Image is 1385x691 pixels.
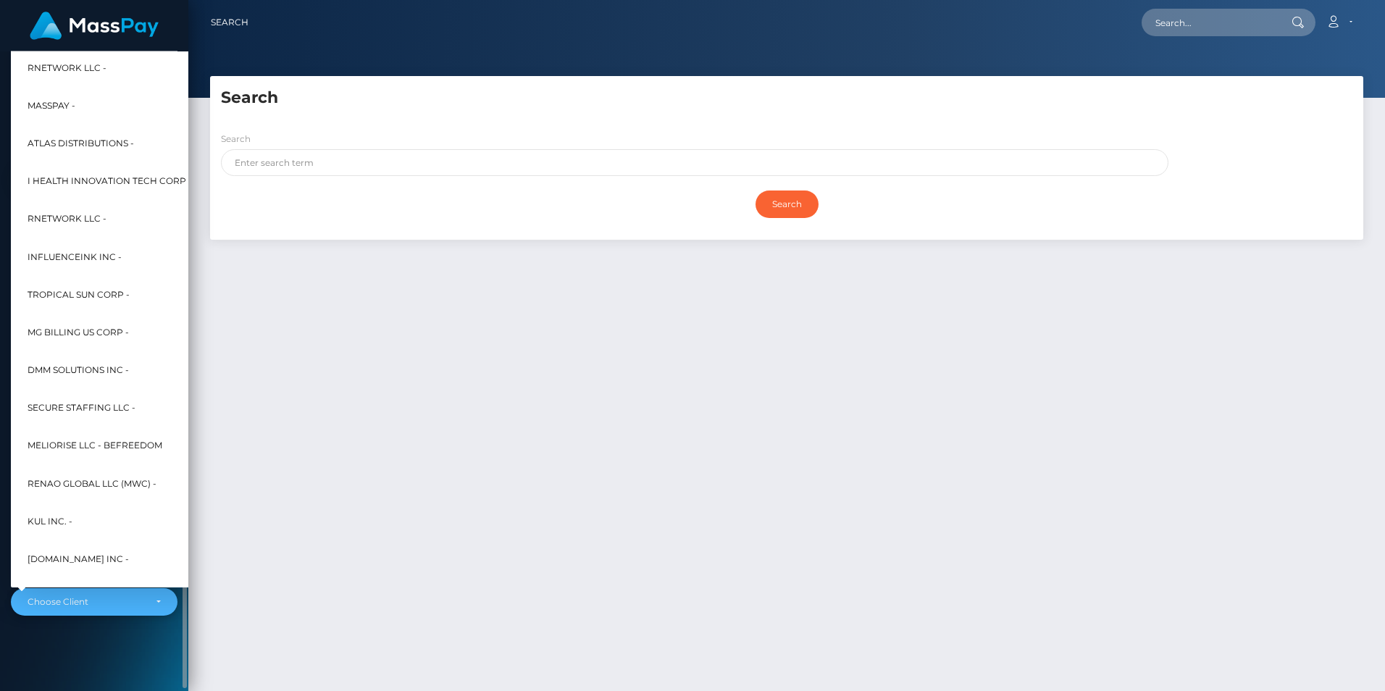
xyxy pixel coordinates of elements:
input: Search [756,190,819,218]
button: Choose Client [11,588,177,616]
span: InfluenceInk Inc - [28,248,122,267]
div: Choose Client [28,596,144,608]
h5: Search [221,87,1352,109]
span: Renao Global LLC (MWC) - [28,474,156,493]
a: Search [211,7,248,38]
span: MassPay - [28,96,75,115]
label: Search [221,133,251,146]
span: [DOMAIN_NAME] INC - [28,550,129,569]
span: DMM Solutions Inc - [28,361,129,380]
span: Atlas Distributions - [28,134,134,153]
span: rNetwork LLC - [28,209,106,228]
span: MG Billing US Corp - [28,323,129,342]
span: Kul Inc. - [28,512,72,531]
span: Tropical Sun Corp - [28,285,130,304]
span: I HEALTH INNOVATION TECH CORP - [28,172,192,190]
span: RNetwork LLC - [28,59,106,78]
input: Enter search term [221,149,1168,176]
span: Secure Staffing LLC - [28,398,135,417]
img: MassPay Logo [30,12,159,40]
input: Search... [1142,9,1278,36]
span: Meliorise LLC - BEfreedom [28,436,162,455]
